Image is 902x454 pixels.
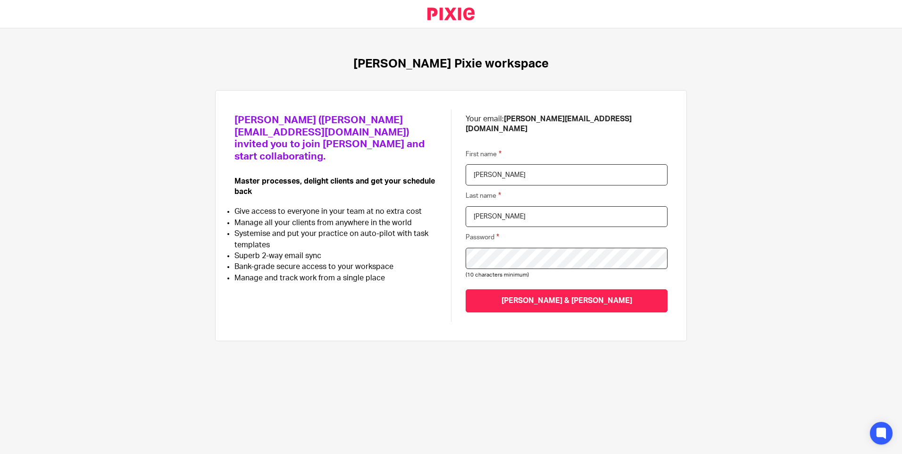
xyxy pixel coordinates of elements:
input: First name [466,164,668,185]
li: Superb 2-way email sync [234,251,437,261]
p: Your email: [466,114,668,135]
label: Last name [466,190,501,201]
li: Manage all your clients from anywhere in the world [234,218,437,228]
li: Bank-grade secure access to your workspace [234,261,437,272]
li: Systemise and put your practice on auto-pilot with task templates [234,228,437,251]
span: (10 characters minimum) [466,272,529,277]
p: Master processes, delight clients and get your schedule back [234,177,437,197]
li: Manage and track work from a single place [234,273,437,284]
b: [PERSON_NAME][EMAIL_ADDRESS][DOMAIN_NAME] [466,115,632,133]
input: [PERSON_NAME] & [PERSON_NAME] [466,289,668,312]
label: First name [466,149,501,160]
input: Last name [466,206,668,227]
li: Give access to everyone in your team at no extra cost [234,206,437,217]
label: Password [466,232,499,243]
h1: [PERSON_NAME] Pixie workspace [353,57,549,71]
span: [PERSON_NAME] ([PERSON_NAME][EMAIL_ADDRESS][DOMAIN_NAME]) invited you to join [PERSON_NAME] and s... [234,115,425,161]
